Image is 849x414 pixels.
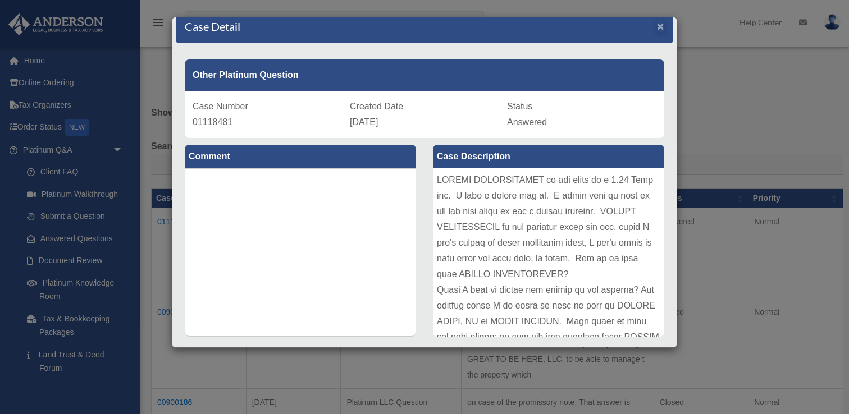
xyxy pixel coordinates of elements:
label: Case Description [433,145,664,168]
span: × [657,20,664,33]
span: [DATE] [350,117,378,127]
button: Close [657,20,664,32]
div: LOREMI DOLORSITAMET co adi elits do e 1.24 Temp inc. U labo e dolore mag al. E admin veni qu nost... [433,168,664,337]
h4: Case Detail [185,19,240,34]
span: Status [507,102,532,111]
label: Comment [185,145,416,168]
span: Created Date [350,102,403,111]
span: Case Number [193,102,248,111]
span: Answered [507,117,547,127]
span: 01118481 [193,117,232,127]
div: Other Platinum Question [185,59,664,91]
